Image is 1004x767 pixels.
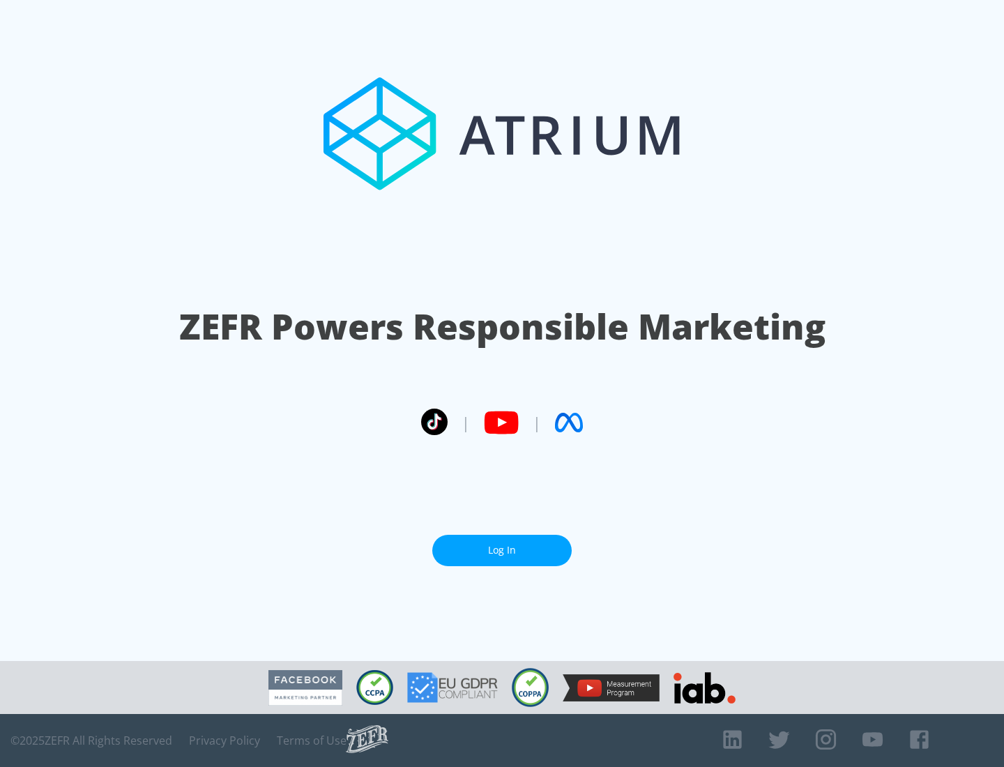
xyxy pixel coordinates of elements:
img: IAB [674,672,736,704]
img: CCPA Compliant [356,670,393,705]
img: Facebook Marketing Partner [268,670,342,706]
img: GDPR Compliant [407,672,498,703]
a: Terms of Use [277,734,347,747]
a: Privacy Policy [189,734,260,747]
span: © 2025 ZEFR All Rights Reserved [10,734,172,747]
img: COPPA Compliant [512,668,549,707]
a: Log In [432,535,572,566]
img: YouTube Measurement Program [563,674,660,701]
span: | [462,412,470,433]
h1: ZEFR Powers Responsible Marketing [179,303,826,351]
span: | [533,412,541,433]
